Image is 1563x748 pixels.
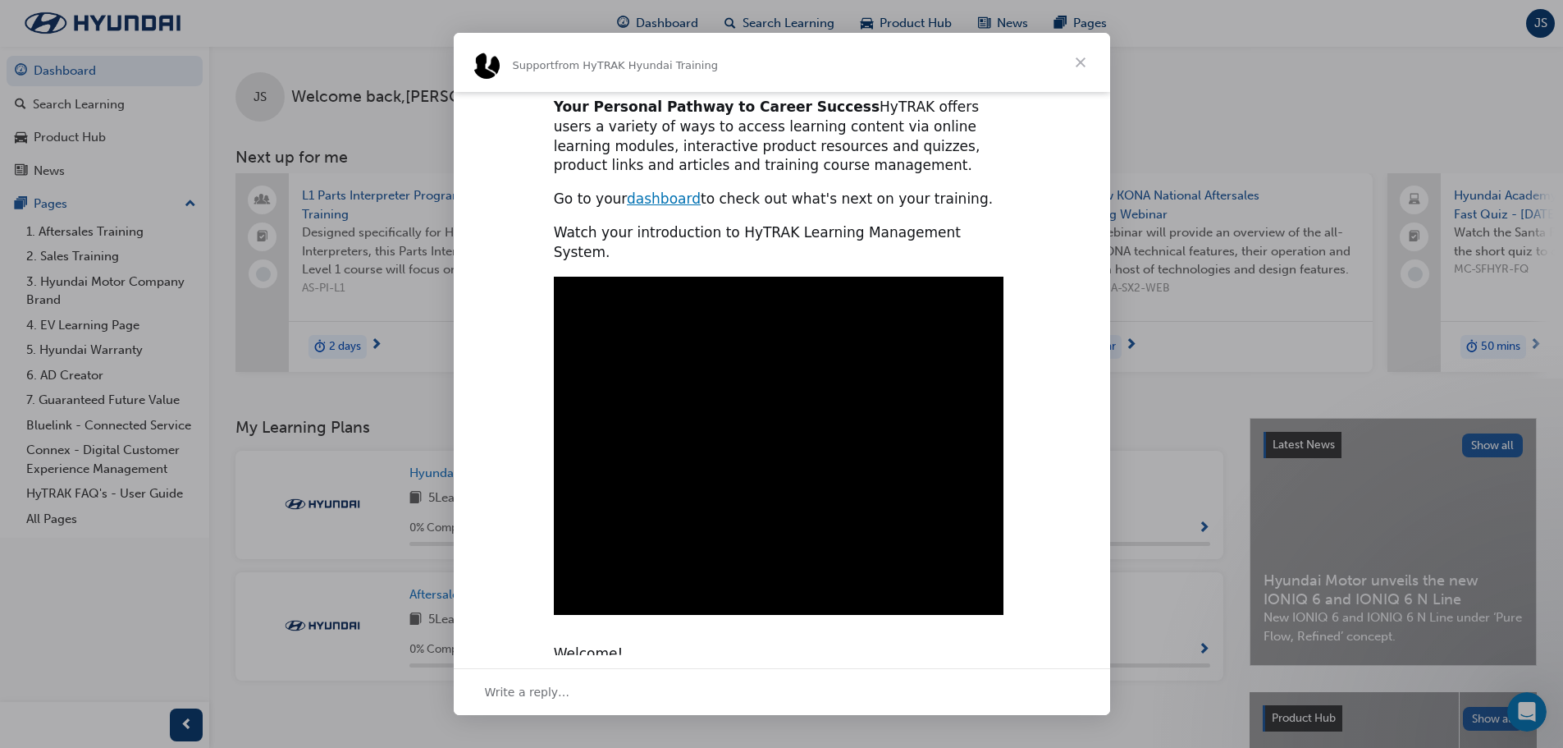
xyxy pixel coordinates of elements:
b: Your Personal Pathway to Career Success [554,99,880,115]
span: from HyTRAK Hyundai Training [555,59,718,71]
div: Go to your to check out what's next on your training. [554,190,1010,209]
span: Write a reply… [485,681,570,703]
div: HyTRAK offers users a variety of ways to access learning content via online learning modules, int... [554,98,1010,176]
div: Open conversation and reply [454,668,1110,715]
img: Profile image for Support [473,53,500,79]
span: Close [1051,33,1110,92]
div: Watch your introduction to HyTRAK Learning Management System. [554,223,1010,263]
a: dashboard [627,190,701,207]
video: Play video [478,277,1079,615]
span: Support [513,59,555,71]
div: Welcome! [554,626,1010,665]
